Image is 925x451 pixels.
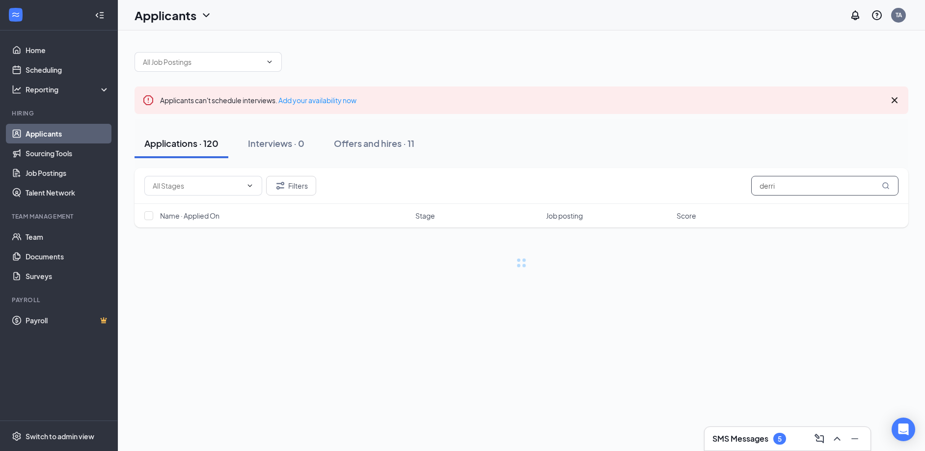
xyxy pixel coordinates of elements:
div: Interviews · 0 [248,137,304,149]
h3: SMS Messages [712,433,768,444]
div: Hiring [12,109,108,117]
svg: QuestionInfo [871,9,883,21]
span: Score [677,211,696,221]
svg: Minimize [849,433,861,445]
button: ComposeMessage [812,431,827,447]
div: Team Management [12,212,108,221]
a: Sourcing Tools [26,143,109,163]
div: TA [896,11,902,19]
a: Job Postings [26,163,109,183]
div: 5 [778,435,782,443]
button: Minimize [847,431,863,447]
svg: Cross [889,94,900,106]
input: Search in applications [751,176,898,196]
h1: Applicants [135,7,196,24]
div: Payroll [12,296,108,304]
a: Talent Network [26,183,109,202]
svg: ChevronDown [266,58,273,66]
a: Surveys [26,266,109,286]
svg: Filter [274,180,286,192]
div: Open Intercom Messenger [892,418,915,441]
svg: Error [142,94,154,106]
span: Name · Applied On [160,211,219,221]
input: All Stages [153,180,242,191]
span: Stage [415,211,435,221]
svg: Settings [12,431,22,441]
button: ChevronUp [829,431,845,447]
a: Add your availability now [278,96,356,105]
div: Reporting [26,85,110,94]
svg: Notifications [849,9,861,21]
svg: MagnifyingGlass [882,182,890,190]
div: Applications · 120 [144,137,218,149]
a: PayrollCrown [26,310,109,330]
svg: ChevronDown [200,9,212,21]
a: Applicants [26,124,109,143]
input: All Job Postings [143,56,262,67]
a: Scheduling [26,60,109,80]
button: Filter Filters [266,176,316,196]
div: Switch to admin view [26,431,94,441]
svg: WorkstreamLogo [11,10,21,20]
a: Team [26,227,109,247]
a: Home [26,40,109,60]
div: Offers and hires · 11 [334,137,414,149]
span: Job posting [546,211,583,221]
svg: ComposeMessage [814,433,825,445]
svg: Collapse [95,10,105,20]
a: Documents [26,247,109,266]
svg: ChevronUp [831,433,843,445]
svg: Analysis [12,85,22,94]
span: Applicants can't schedule interviews. [160,96,356,105]
svg: ChevronDown [246,182,254,190]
